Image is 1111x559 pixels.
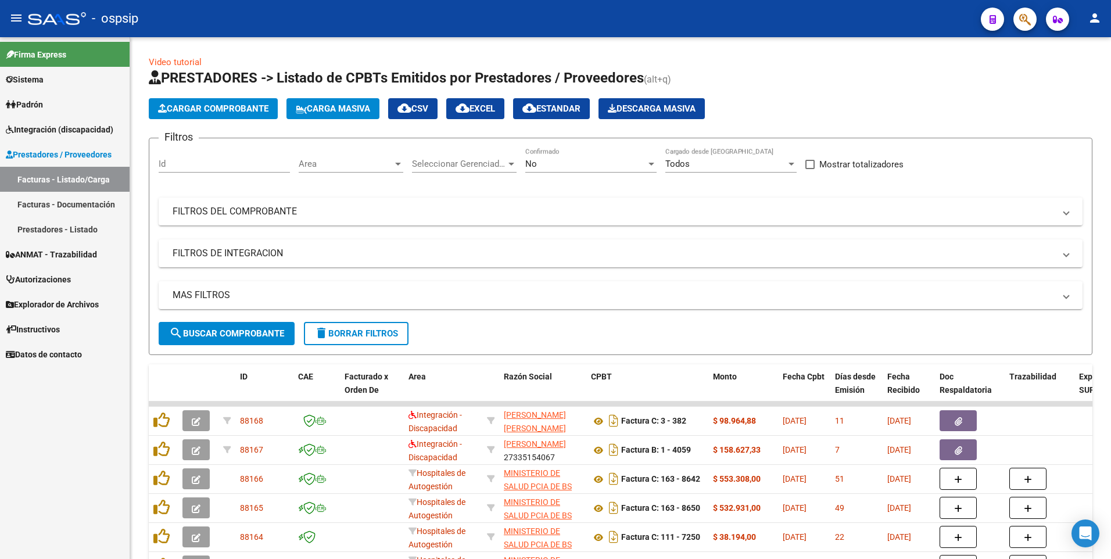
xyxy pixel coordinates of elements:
span: Integración - Discapacidad [408,410,462,433]
datatable-header-cell: CPBT [586,364,708,415]
span: CAE [298,372,313,381]
span: [DATE] [783,474,807,483]
i: Descargar documento [606,411,621,430]
div: Open Intercom Messenger [1071,519,1099,547]
span: 88167 [240,445,263,454]
span: [DATE] [783,416,807,425]
div: 30626983398 [504,525,582,549]
span: Instructivos [6,323,60,336]
a: Video tutorial [149,57,202,67]
span: Hospitales de Autogestión [408,497,465,520]
span: Estandar [522,103,580,114]
mat-icon: menu [9,11,23,25]
mat-expansion-panel-header: FILTROS DEL COMPROBANTE [159,198,1083,225]
mat-panel-title: MAS FILTROS [173,289,1055,302]
button: Descarga Masiva [598,98,705,119]
span: [DATE] [887,503,911,513]
span: 11 [835,416,844,425]
datatable-header-cell: Fecha Recibido [883,364,935,415]
span: Datos de contacto [6,348,82,361]
span: [DATE] [887,474,911,483]
mat-icon: cloud_download [397,101,411,115]
span: [DATE] [783,445,807,454]
strong: $ 158.627,33 [713,445,761,454]
span: MINISTERIO DE SALUD PCIA DE BS AS [504,468,572,504]
span: Seleccionar Gerenciador [412,159,506,169]
span: CPBT [591,372,612,381]
mat-icon: delete [314,326,328,340]
div: 27335154067 [504,438,582,462]
button: CSV [388,98,438,119]
span: [DATE] [887,532,911,542]
strong: $ 553.308,00 [713,474,761,483]
strong: Factura C: 111 - 7250 [621,533,700,542]
span: [PERSON_NAME] [504,439,566,449]
datatable-header-cell: Trazabilidad [1005,364,1074,415]
i: Descargar documento [606,528,621,546]
span: Días desde Emisión [835,372,876,395]
h3: Filtros [159,129,199,145]
datatable-header-cell: CAE [293,364,340,415]
span: Trazabilidad [1009,372,1056,381]
span: [DATE] [887,445,911,454]
strong: $ 532.931,00 [713,503,761,513]
strong: $ 98.964,88 [713,416,756,425]
strong: Factura C: 163 - 8642 [621,475,700,484]
span: Cargar Comprobante [158,103,268,114]
span: Explorador de Archivos [6,298,99,311]
mat-panel-title: FILTROS DEL COMPROBANTE [173,205,1055,218]
span: 49 [835,503,844,513]
datatable-header-cell: ID [235,364,293,415]
strong: $ 38.194,00 [713,532,756,542]
mat-expansion-panel-header: MAS FILTROS [159,281,1083,309]
datatable-header-cell: Razón Social [499,364,586,415]
button: Cargar Comprobante [149,98,278,119]
mat-expansion-panel-header: FILTROS DE INTEGRACION [159,239,1083,267]
span: 22 [835,532,844,542]
span: Carga Masiva [296,103,370,114]
span: Integración - Discapacidad [408,439,462,462]
span: CSV [397,103,428,114]
span: PRESTADORES -> Listado de CPBTs Emitidos por Prestadores / Proveedores [149,70,644,86]
span: Hospitales de Autogestión [408,468,465,491]
app-download-masive: Descarga masiva de comprobantes (adjuntos) [598,98,705,119]
button: Borrar Filtros [304,322,408,345]
span: Integración (discapacidad) [6,123,113,136]
datatable-header-cell: Doc Respaldatoria [935,364,1005,415]
span: Area [299,159,393,169]
span: [PERSON_NAME] [PERSON_NAME] [504,410,566,433]
mat-icon: cloud_download [456,101,470,115]
datatable-header-cell: Fecha Cpbt [778,364,830,415]
span: Sistema [6,73,44,86]
mat-icon: cloud_download [522,101,536,115]
span: 88166 [240,474,263,483]
button: Estandar [513,98,590,119]
span: Area [408,372,426,381]
span: - ospsip [92,6,138,31]
mat-icon: search [169,326,183,340]
strong: Factura C: 163 - 8650 [621,504,700,513]
button: EXCEL [446,98,504,119]
span: Monto [713,372,737,381]
span: (alt+q) [644,74,671,85]
div: 27367205755 [504,408,582,433]
span: 88168 [240,416,263,425]
mat-icon: person [1088,11,1102,25]
button: Buscar Comprobante [159,322,295,345]
span: Razón Social [504,372,552,381]
span: Todos [665,159,690,169]
span: MINISTERIO DE SALUD PCIA DE BS AS [504,497,572,533]
span: Firma Express [6,48,66,61]
span: Descarga Masiva [608,103,696,114]
datatable-header-cell: Facturado x Orden De [340,364,404,415]
span: Fecha Recibido [887,372,920,395]
span: Facturado x Orden De [345,372,388,395]
span: Hospitales de Autogestión [408,526,465,549]
datatable-header-cell: Monto [708,364,778,415]
div: 30626983398 [504,467,582,491]
span: 88164 [240,532,263,542]
span: No [525,159,537,169]
span: Buscar Comprobante [169,328,284,339]
i: Descargar documento [606,499,621,517]
span: 51 [835,474,844,483]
